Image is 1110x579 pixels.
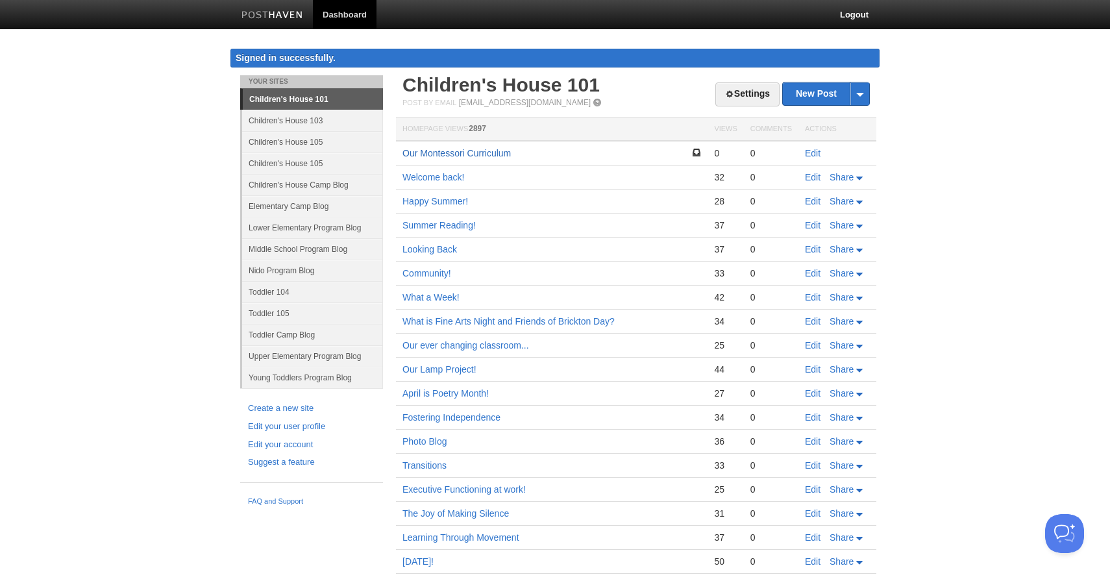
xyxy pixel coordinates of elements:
a: Summer Reading! [402,220,476,230]
th: Comments [744,117,798,142]
div: 0 [750,291,792,303]
a: What is Fine Arts Night and Friends of Brickton Day? [402,316,615,326]
span: Share [830,244,854,254]
th: Actions [798,117,876,142]
div: 34 [714,315,737,327]
span: Share [830,340,854,351]
div: 0 [750,195,792,207]
div: 0 [750,243,792,255]
a: Edit [805,220,820,230]
a: Transitions [402,460,447,471]
a: Our ever changing classroom... [402,340,529,351]
a: April is Poetry Month! [402,388,489,399]
div: 37 [714,532,737,543]
span: Post by Email [402,99,456,106]
span: Share [830,220,854,230]
a: Toddler Camp Blog [242,324,383,345]
div: 0 [750,171,792,183]
span: Share [830,436,854,447]
a: Edit [805,292,820,302]
th: Homepage Views [396,117,708,142]
a: Toddler 104 [242,281,383,302]
a: Edit [805,388,820,399]
a: Settings [715,82,780,106]
span: Share [830,292,854,302]
div: 0 [750,363,792,375]
a: Children's House 105 [242,131,383,153]
a: Looking Back [402,244,457,254]
a: Our Montessori Curriculum [402,148,511,158]
div: 0 [750,556,792,567]
div: 0 [750,219,792,231]
a: Photo Blog [402,436,447,447]
a: Children's House Camp Blog [242,174,383,195]
div: 34 [714,412,737,423]
img: Posthaven-bar [241,11,303,21]
span: Share [830,268,854,278]
iframe: Help Scout Beacon - Open [1045,514,1084,553]
a: Lower Elementary Program Blog [242,217,383,238]
a: Children's House 101 [243,89,383,110]
div: 0 [750,508,792,519]
a: Fostering Independence [402,412,500,423]
span: Share [830,532,854,543]
span: 2897 [469,124,486,133]
div: 0 [750,388,792,399]
li: Your Sites [240,75,383,88]
a: Suggest a feature [248,456,375,469]
span: Share [830,484,854,495]
div: 44 [714,363,737,375]
a: Edit [805,172,820,182]
a: New Post [783,82,869,105]
div: 0 [750,436,792,447]
a: Create a new site [248,402,375,415]
th: Views [708,117,743,142]
div: 31 [714,508,737,519]
div: 28 [714,195,737,207]
a: Edit [805,436,820,447]
a: Edit [805,196,820,206]
span: Share [830,460,854,471]
a: FAQ and Support [248,496,375,508]
a: Edit [805,556,820,567]
a: Edit [805,412,820,423]
span: Share [830,364,854,375]
span: Share [830,196,854,206]
a: Edit [805,268,820,278]
a: [DATE]! [402,556,434,567]
a: [EMAIL_ADDRESS][DOMAIN_NAME] [459,98,591,107]
a: Toddler 105 [242,302,383,324]
a: Edit your account [248,438,375,452]
a: Welcome back! [402,172,464,182]
a: Edit [805,364,820,375]
a: Children's House 101 [402,74,600,95]
span: Share [830,508,854,519]
div: 0 [750,339,792,351]
div: 0 [750,484,792,495]
a: What a Week! [402,292,460,302]
a: Edit [805,148,820,158]
a: Nido Program Blog [242,260,383,281]
a: Upper Elementary Program Blog [242,345,383,367]
a: Edit [805,340,820,351]
a: Children's House 103 [242,110,383,131]
div: 27 [714,388,737,399]
div: 0 [750,315,792,327]
a: Edit [805,244,820,254]
a: Edit your user profile [248,420,375,434]
span: Share [830,388,854,399]
a: Executive Functioning at work! [402,484,526,495]
div: 37 [714,219,737,231]
a: Middle School Program Blog [242,238,383,260]
a: Children's House 105 [242,153,383,174]
a: Learning Through Movement [402,532,519,543]
a: Edit [805,460,820,471]
a: Edit [805,484,820,495]
div: 25 [714,484,737,495]
div: 36 [714,436,737,447]
div: 0 [714,147,737,159]
a: Edit [805,316,820,326]
div: 33 [714,460,737,471]
a: Edit [805,508,820,519]
a: The Joy of Making Silence [402,508,509,519]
